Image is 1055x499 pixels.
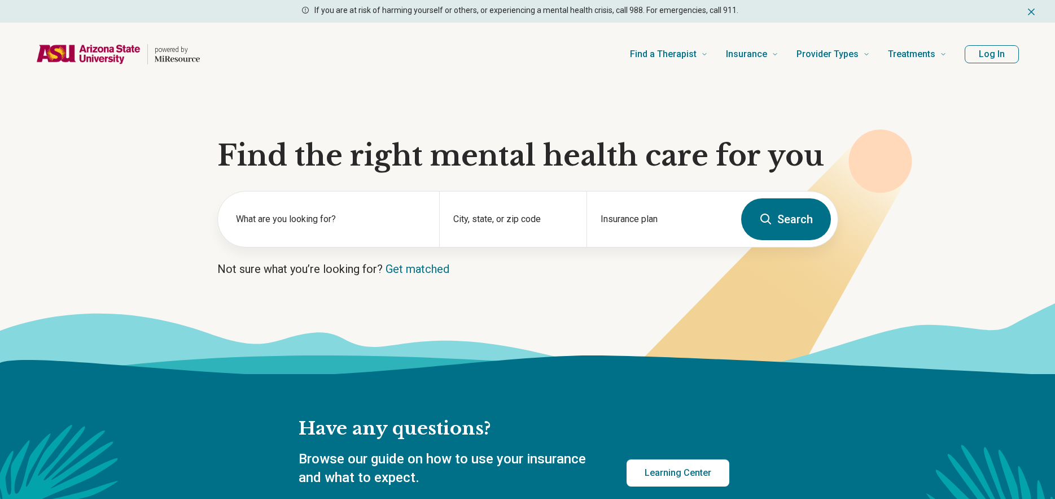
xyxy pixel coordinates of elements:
a: Insurance [726,32,778,77]
a: Learning Center [627,459,729,487]
button: Log In [965,45,1019,63]
p: powered by [155,45,200,54]
span: Treatments [888,46,935,62]
a: Treatments [888,32,947,77]
p: Browse our guide on how to use your insurance and what to expect. [299,450,599,488]
span: Insurance [726,46,767,62]
h2: Have any questions? [299,417,729,441]
a: Home page [36,36,200,72]
button: Dismiss [1026,5,1037,18]
h1: Find the right mental health care for you [217,139,838,173]
a: Find a Therapist [630,32,708,77]
a: Provider Types [796,32,870,77]
span: Provider Types [796,46,859,62]
span: Find a Therapist [630,46,697,62]
p: Not sure what you’re looking for? [217,261,838,277]
a: Get matched [386,262,449,276]
label: What are you looking for? [236,212,426,226]
p: If you are at risk of harming yourself or others, or experiencing a mental health crisis, call 98... [314,5,738,16]
button: Search [741,198,831,240]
